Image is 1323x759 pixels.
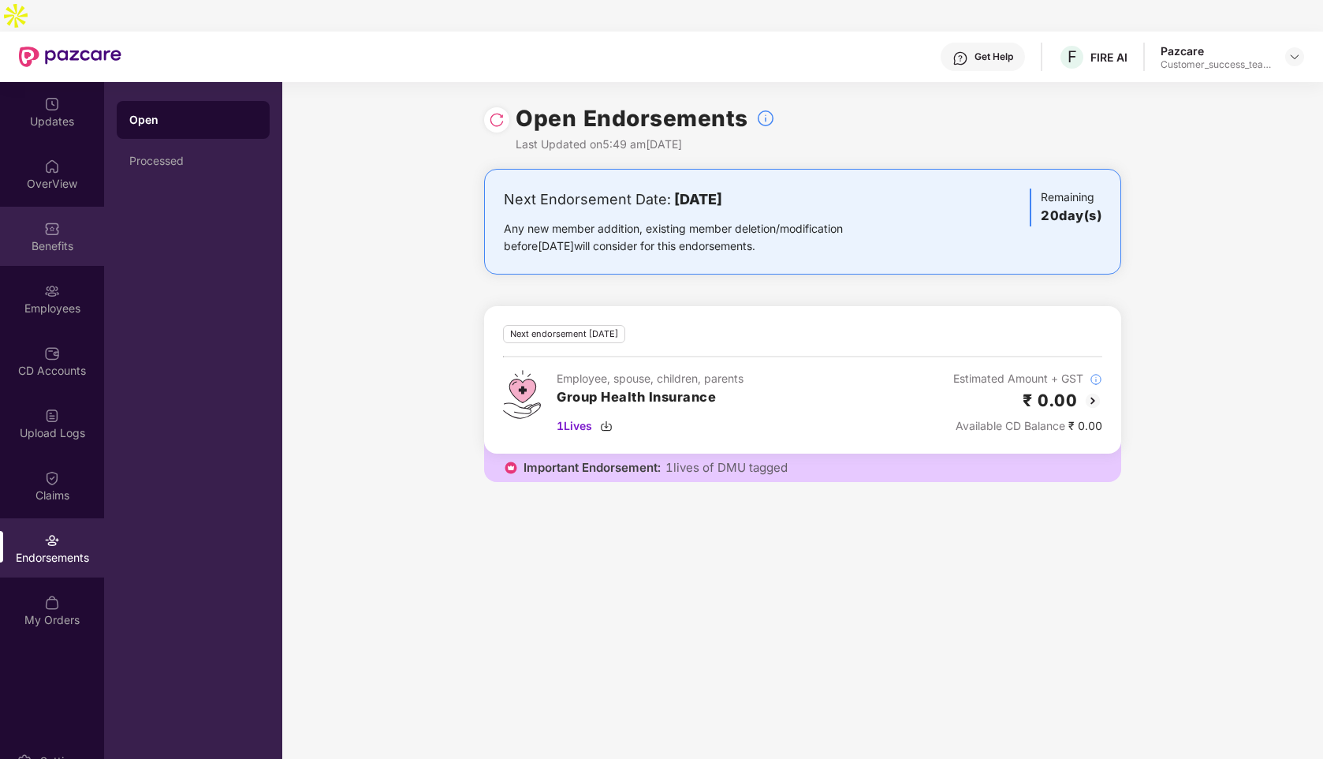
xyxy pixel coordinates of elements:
[489,112,505,128] img: svg+xml;base64,PHN2ZyBpZD0iUmVsb2FkLTMyeDMyIiB4bWxucz0iaHR0cDovL3d3dy53My5vcmcvMjAwMC9zdmciIHdpZH...
[953,370,1102,387] div: Estimated Amount + GST
[952,50,968,66] img: svg+xml;base64,PHN2ZyBpZD0iSGVscC0zMngzMiIgeG1sbnM9Imh0dHA6Ly93d3cudzMub3JnLzIwMDAvc3ZnIiB3aWR0aD...
[504,220,893,255] div: Any new member addition, existing member deletion/modification before [DATE] will consider for th...
[600,420,613,432] img: svg+xml;base64,PHN2ZyBpZD0iRG93bmxvYWQtMzJ4MzIiIHhtbG5zPSJodHRwOi8vd3d3LnczLm9yZy8yMDAwL3N2ZyIgd2...
[557,387,743,408] h3: Group Health Insurance
[975,50,1013,63] div: Get Help
[1068,47,1077,66] span: F
[19,47,121,67] img: New Pazcare Logo
[1023,387,1077,413] h2: ₹ 0.00
[756,109,775,128] img: svg+xml;base64,PHN2ZyBpZD0iSW5mb18tXzMyeDMyIiBkYXRhLW5hbWU9IkluZm8gLSAzMngzMiIgeG1sbnM9Imh0dHA6Ly...
[129,112,257,128] div: Open
[503,325,625,343] div: Next endorsement [DATE]
[557,417,592,435] span: 1 Lives
[1041,206,1101,226] h3: 20 day(s)
[953,417,1102,435] div: ₹ 0.00
[1090,373,1102,386] img: svg+xml;base64,PHN2ZyBpZD0iSW5mb18tXzMyeDMyIiBkYXRhLW5hbWU9IkluZm8gLSAzMngzMiIgeG1sbnM9Imh0dHA6Ly...
[129,155,257,167] div: Processed
[1161,43,1271,58] div: Pazcare
[504,189,893,211] div: Next Endorsement Date:
[665,460,788,476] span: 1 lives of DMU tagged
[516,101,748,136] h1: Open Endorsements
[1161,58,1271,71] div: Customer_success_team_lead
[674,191,722,208] b: [DATE]
[557,370,743,387] div: Employee, spouse, children, parents
[503,370,541,419] img: svg+xml;base64,PHN2ZyB4bWxucz0iaHR0cDovL3d3dy53My5vcmcvMjAwMC9zdmciIHdpZHRoPSI0Ny43MTQiIGhlaWdodD...
[44,96,60,112] img: svg+xml;base64,PHN2ZyBpZD0iVXBkYXRlZCIgeG1sbnM9Imh0dHA6Ly93d3cudzMub3JnLzIwMDAvc3ZnIiB3aWR0aD0iMj...
[44,470,60,486] img: svg+xml;base64,PHN2ZyBpZD0iQ2xhaW0iIHhtbG5zPSJodHRwOi8vd3d3LnczLm9yZy8yMDAwL3N2ZyIgd2lkdGg9IjIwIi...
[44,221,60,237] img: svg+xml;base64,PHN2ZyBpZD0iQmVuZWZpdHMiIHhtbG5zPSJodHRwOi8vd3d3LnczLm9yZy8yMDAwL3N2ZyIgd2lkdGg9Ij...
[516,136,775,153] div: Last Updated on 5:49 am[DATE]
[44,159,60,174] img: svg+xml;base64,PHN2ZyBpZD0iSG9tZSIgeG1sbnM9Imh0dHA6Ly93d3cudzMub3JnLzIwMDAvc3ZnIiB3aWR0aD0iMjAiIG...
[524,460,661,476] span: Important Endorsement:
[1083,391,1102,410] img: svg+xml;base64,PHN2ZyBpZD0iQmFjay0yMHgyMCIgeG1sbnM9Imh0dHA6Ly93d3cudzMub3JnLzIwMDAvc3ZnIiB3aWR0aD...
[44,533,60,548] img: svg+xml;base64,PHN2ZyBpZD0iRW5kb3JzZW1lbnRzIiB4bWxucz0iaHR0cDovL3d3dy53My5vcmcvMjAwMC9zdmciIHdpZH...
[503,460,519,476] img: icon
[44,408,60,424] img: svg+xml;base64,PHN2ZyBpZD0iVXBsb2FkX0xvZ3MiIGRhdGEtbmFtZT0iVXBsb2FkIExvZ3MiIHhtbG5zPSJodHRwOi8vd3...
[1288,50,1301,63] img: svg+xml;base64,PHN2ZyBpZD0iRHJvcGRvd24tMzJ4MzIiIHhtbG5zPSJodHRwOi8vd3d3LnczLm9yZy8yMDAwL3N2ZyIgd2...
[956,419,1065,432] span: Available CD Balance
[44,283,60,299] img: svg+xml;base64,PHN2ZyBpZD0iRW1wbG95ZWVzIiB4bWxucz0iaHR0cDovL3d3dy53My5vcmcvMjAwMC9zdmciIHdpZHRoPS...
[44,346,60,361] img: svg+xml;base64,PHN2ZyBpZD0iQ0RfQWNjb3VudHMiIGRhdGEtbmFtZT0iQ0QgQWNjb3VudHMiIHhtbG5zPSJodHRwOi8vd3...
[44,595,60,611] img: svg+xml;base64,PHN2ZyBpZD0iTXlfT3JkZXJzIiBkYXRhLW5hbWU9Ik15IE9yZGVycyIgeG1sbnM9Imh0dHA6Ly93d3cudz...
[1030,189,1101,226] div: Remaining
[1090,50,1127,65] div: FIRE AI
